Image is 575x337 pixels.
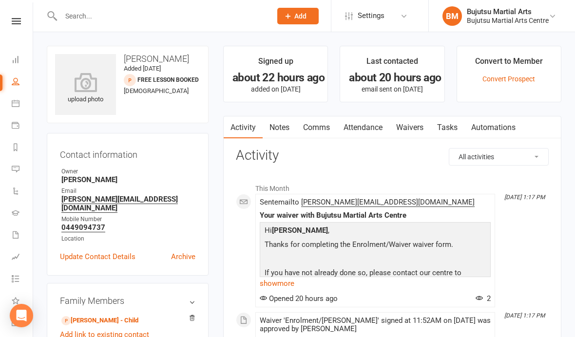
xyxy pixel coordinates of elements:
a: Archive [171,251,195,262]
span: Opened 20 hours ago [260,294,338,303]
a: Assessments [12,247,34,269]
span: 2 [476,294,491,303]
div: BM [442,6,462,26]
div: Location [61,234,195,243]
a: Attendance [337,116,389,139]
span: Free Lesson Booked [137,76,199,83]
div: about 20 hours ago [349,73,435,83]
i: [DATE] 1:17 PM [504,194,545,201]
div: Bujutsu Martial Arts [467,7,549,16]
strong: [PERSON_NAME] [272,226,328,235]
a: Calendar [12,94,34,115]
div: Mobile Number [61,215,195,224]
span: Sent email to [260,198,475,207]
a: Notes [263,116,296,139]
div: Waiver 'Enrolment/[PERSON_NAME]' signed at 11:52AM on [DATE] was approved by [PERSON_NAME] [260,317,491,333]
a: Update Contact Details [60,251,135,262]
a: What's New [12,291,34,313]
p: email sent on [DATE] [349,85,435,93]
a: Waivers [389,116,430,139]
h3: Family Members [60,296,195,306]
a: People [12,72,34,94]
a: Comms [296,116,337,139]
p: added on [DATE] [232,85,319,93]
a: show more [260,277,491,290]
div: upload photo [55,73,116,105]
div: Last contacted [366,55,418,73]
div: Owner [61,167,195,176]
span: Settings [358,5,384,27]
div: Open Intercom Messenger [10,304,33,327]
time: Added [DATE] [124,65,161,72]
a: Payments [12,115,34,137]
div: Email [61,187,195,196]
li: This Month [236,178,549,194]
div: Signed up [258,55,293,73]
a: Automations [464,116,522,139]
a: Reports [12,137,34,159]
a: Tasks [430,116,464,139]
span: [DEMOGRAPHIC_DATA] [124,87,189,94]
span: Add [294,12,307,20]
p: If you have not already done so, please contact our centre to organise a free lesson. Our phone n... [262,267,488,304]
div: Convert to Member [475,55,543,73]
a: Convert Prospect [482,75,535,83]
h3: Activity [236,148,549,163]
div: Your waiver with Bujutsu Martial Arts Centre [260,211,491,220]
input: Search... [58,9,265,23]
div: Bujutsu Martial Arts Centre [467,16,549,25]
a: [PERSON_NAME] - Child [61,316,138,326]
p: Hi , [262,225,488,239]
a: Dashboard [12,50,34,72]
h3: Contact information [60,146,195,160]
div: about 22 hours ago [232,73,319,83]
h3: [PERSON_NAME] [55,54,200,64]
i: [DATE] 1:17 PM [504,312,545,319]
p: Thanks for completing the Enrolment/Waiver waiver form. [262,239,488,253]
strong: [PERSON_NAME] [61,175,195,184]
a: Activity [224,116,263,139]
button: Add [277,8,319,24]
